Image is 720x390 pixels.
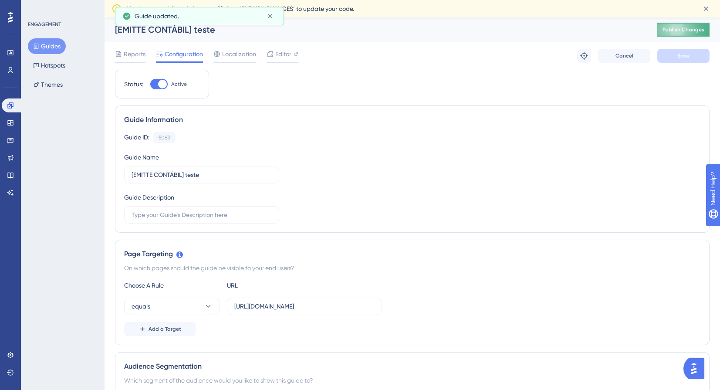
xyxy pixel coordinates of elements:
div: 150631 [157,134,172,141]
button: Cancel [598,49,650,63]
span: Need Help? [20,2,54,13]
span: Configuration [165,49,203,59]
button: Hotspots [28,58,71,73]
input: Type your Guide’s Description here [132,210,272,220]
span: Editor [275,49,291,59]
button: Publish Changes [657,23,710,37]
div: Guide Information [124,115,700,125]
button: equals [124,298,220,315]
div: Audience Segmentation [124,361,700,372]
span: equals [132,301,150,312]
span: You have unpublished changes. Click on ‘PUBLISH CHANGES’ to update your code. [127,3,354,14]
span: Guide updated. [135,11,179,21]
div: Guide Name [124,152,159,163]
div: Status: [124,79,143,89]
div: URL [227,280,323,291]
span: Localization [222,49,256,59]
span: Reports [124,49,145,59]
span: Cancel [615,52,633,59]
button: Themes [28,77,68,92]
span: Active [171,81,187,88]
div: On which pages should the guide be visible to your end users? [124,263,700,273]
div: [EMITTE CONTÁBIL] teste [115,24,635,36]
button: Add a Target [124,322,196,336]
div: Page Targeting [124,249,700,259]
div: Which segment of the audience would you like to show this guide to? [124,375,700,386]
span: Add a Target [149,326,181,332]
div: ENGAGEMENT [28,21,61,28]
input: yourwebsite.com/path [234,302,375,311]
button: Save [657,49,710,63]
div: Guide ID: [124,132,149,143]
div: Choose A Rule [124,280,220,291]
div: Guide Description [124,192,174,203]
span: Publish Changes [663,26,704,33]
span: Save [677,52,690,59]
iframe: UserGuiding AI Assistant Launcher [683,356,710,382]
input: Type your Guide’s Name here [132,170,272,180]
button: Guides [28,38,66,54]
